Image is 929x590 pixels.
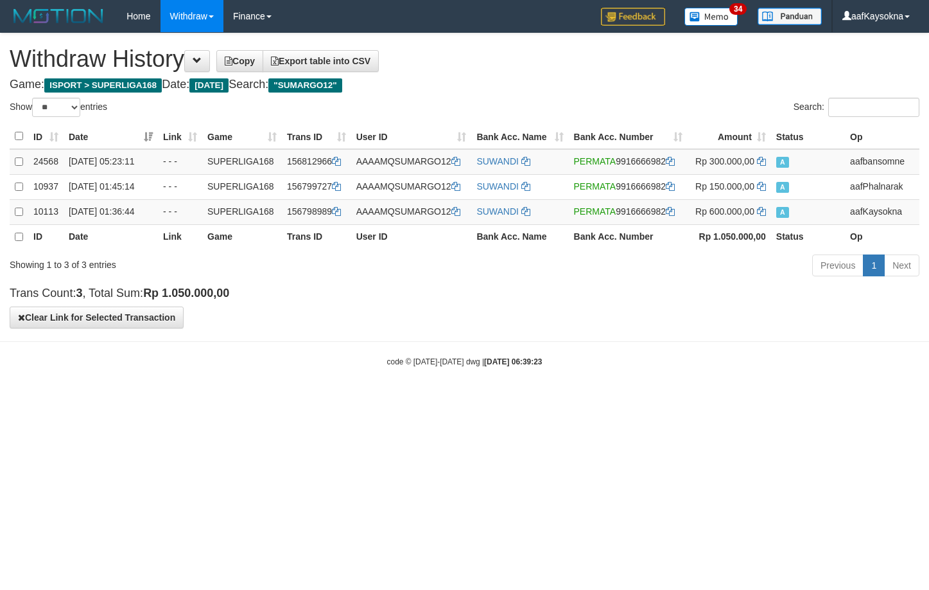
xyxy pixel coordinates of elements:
[202,124,282,149] th: Game: activate to sort column ascending
[189,78,229,93] span: [DATE]
[684,8,738,26] img: Button%20Memo.svg
[812,255,864,276] a: Previous
[845,199,919,224] td: aafKaysokna
[688,124,771,149] th: Amount: activate to sort column ascending
[699,231,766,242] strong: Rp 1.050.000,00
[28,124,64,149] th: ID: activate to sort column ascending
[569,174,688,199] td: 9916666982
[476,181,519,192] a: SUWANDI
[351,199,472,224] td: AAAAMQSUMARGO12
[158,224,202,249] th: Link
[28,149,64,175] td: 24568
[158,199,202,224] td: - - -
[10,46,919,72] h1: Withdraw History
[574,181,616,192] span: PERMATA
[10,307,184,328] button: Clear Link for Selected Transaction
[28,224,64,249] th: ID
[863,255,885,276] a: 1
[271,56,370,66] span: Export table into CSV
[158,174,202,199] td: - - -
[158,124,202,149] th: Link: activate to sort column ascending
[845,124,919,149] th: Op
[351,124,472,149] th: User ID: activate to sort column ascending
[569,149,688,175] td: 9916666982
[143,287,229,299] strong: Rp 1.050.000,00
[845,224,919,249] th: Op
[216,50,263,72] a: Copy
[10,287,919,300] h4: Trans Count: , Total Sum:
[282,124,351,149] th: Trans ID: activate to sort column ascending
[569,124,688,149] th: Bank Acc. Number: activate to sort column ascending
[771,124,845,149] th: Status
[574,206,616,217] span: PERMATA
[569,199,688,224] td: 9916666982
[282,174,351,199] td: 156799727
[64,224,158,249] th: Date
[771,224,845,249] th: Status
[282,224,351,249] th: Trans ID
[476,206,519,217] a: SUWANDI
[758,8,822,25] img: panduan.png
[695,181,754,192] span: Rp 150.000,00
[574,156,616,166] span: PERMATA
[476,156,519,166] a: SUWANDI
[64,149,158,175] td: [DATE] 05:23:11
[695,206,754,217] span: Rp 600.000,00
[828,98,919,117] input: Search:
[10,253,378,271] div: Showing 1 to 3 of 3 entries
[351,149,472,175] td: AAAAMQSUMARGO12
[351,174,472,199] td: AAAAMQSUMARGO12
[158,149,202,175] td: - - -
[44,78,162,93] span: ISPORT > SUPERLIGA168
[484,357,542,366] strong: [DATE] 06:39:23
[351,224,472,249] th: User ID
[601,8,665,26] img: Feedback.jpg
[569,224,688,249] th: Bank Acc. Number
[202,174,282,199] td: SUPERLIGA168
[471,124,568,149] th: Bank Acc. Name: activate to sort column ascending
[76,287,82,299] strong: 3
[202,224,282,249] th: Game
[884,255,919,276] a: Next
[263,50,379,72] a: Export table into CSV
[282,199,351,224] td: 156798989
[28,199,64,224] td: 10113
[845,149,919,175] td: aafbansomne
[64,199,158,224] td: [DATE] 01:36:44
[268,78,342,93] span: "SUMARGO12"
[729,3,747,15] span: 34
[32,98,80,117] select: Showentries
[202,199,282,224] td: SUPERLIGA168
[776,157,789,168] span: Approved
[471,224,568,249] th: Bank Acc. Name
[225,56,255,66] span: Copy
[282,149,351,175] td: 156812966
[10,98,107,117] label: Show entries
[695,156,754,166] span: Rp 300.000,00
[64,174,158,199] td: [DATE] 01:45:14
[845,174,919,199] td: aafPhalnarak
[776,182,789,193] span: Approved
[794,98,919,117] label: Search:
[202,149,282,175] td: SUPERLIGA168
[28,174,64,199] td: 10937
[10,6,107,26] img: MOTION_logo.png
[64,124,158,149] th: Date: activate to sort column ascending
[776,207,789,218] span: Approved - Marked by aafchoeunmanni
[387,357,543,366] small: code © [DATE]-[DATE] dwg |
[10,78,919,91] h4: Game: Date: Search:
